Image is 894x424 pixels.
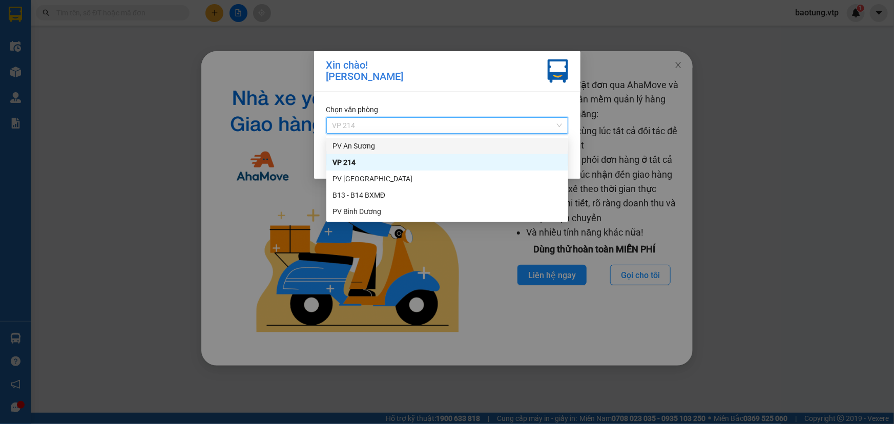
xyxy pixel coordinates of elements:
div: B13 - B14 BXMĐ [332,189,562,201]
div: B13 - B14 BXMĐ [326,187,568,203]
div: PV Tân Bình [326,171,568,187]
img: vxr-icon [548,59,568,83]
span: VP 214 [332,118,562,133]
div: PV An Sương [332,140,562,152]
div: PV [GEOGRAPHIC_DATA] [332,173,562,184]
div: PV An Sương [326,138,568,154]
div: VP 214 [332,157,562,168]
div: Chọn văn phòng [326,104,568,115]
div: PV Bình Dương [326,203,568,220]
div: Xin chào! [PERSON_NAME] [326,59,404,83]
div: VP 214 [326,154,568,171]
div: PV Bình Dương [332,206,562,217]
